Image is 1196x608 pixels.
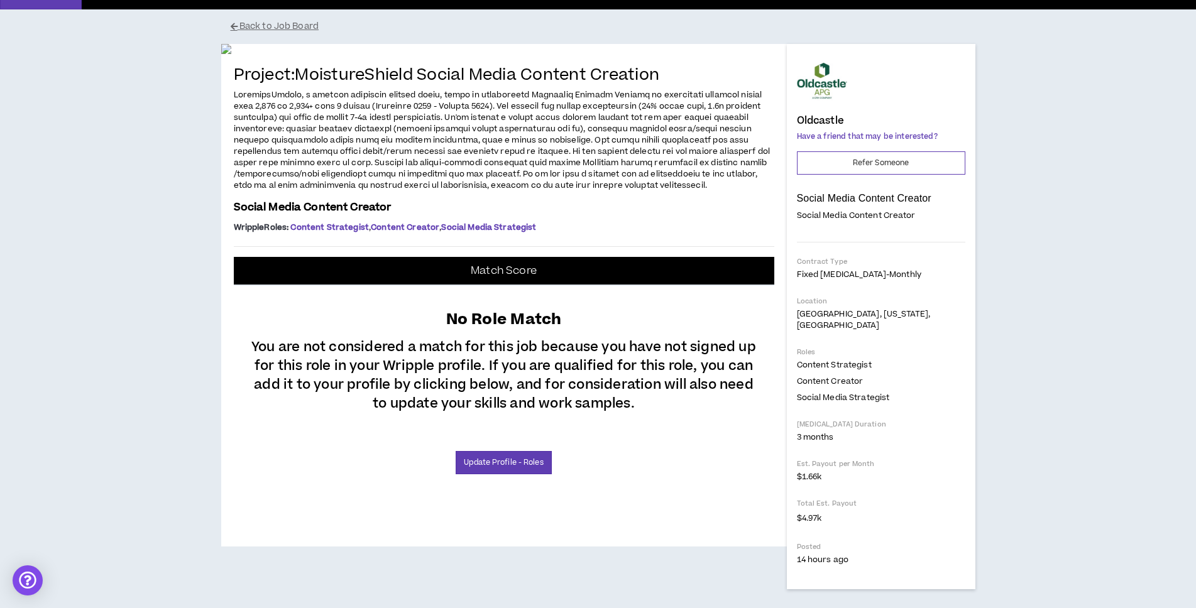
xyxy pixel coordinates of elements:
[797,392,890,403] span: Social Media Strategist
[797,347,965,357] p: Roles
[234,200,392,215] span: Social Media Content Creator
[797,554,965,565] p: 14 hours ago
[456,451,551,474] a: Update Profile - Roles
[797,257,965,266] p: Contract Type
[371,222,439,233] span: Content Creator
[797,269,921,280] span: Fixed [MEDICAL_DATA] - monthly
[797,131,965,143] p: Have a friend that may be interested?
[797,542,965,551] p: Posted
[290,222,369,233] span: Content Strategist
[797,192,965,205] p: Social Media Content Creator
[13,565,43,595] div: Open Intercom Messenger
[797,151,965,175] button: Refer Someone
[234,222,774,232] p: , ,
[797,420,965,429] p: [MEDICAL_DATA] Duration
[441,222,536,233] span: Social Media Strategist
[471,264,537,277] p: Match Score
[234,67,774,85] h4: Project: MoistureShield Social Media Content Creation
[797,376,864,387] span: Content Creator
[797,471,965,482] p: $1.66k
[797,296,965,306] p: Location
[797,499,965,508] p: Total Est. Payout
[797,432,965,443] p: 3 months
[797,511,822,526] span: $4.97k
[246,330,762,413] p: You are not considered a match for this job because you have not signed up for this role in your ...
[797,115,844,126] h4: Oldcastle
[231,16,985,38] button: Back to Job Board
[797,308,965,331] p: [GEOGRAPHIC_DATA], [US_STATE], [GEOGRAPHIC_DATA]
[797,359,872,371] span: Content Strategist
[234,89,771,191] span: LoremipsUmdolo, s ametcon adipiscin elitsed doeiu, tempo in utlaboreetd Magnaaliq Enimadm Veniamq...
[797,459,965,469] p: Est. Payout per Month
[221,44,787,54] img: o2wNDzK1PEuNEKgfJot9vJi91qC4gyTwJvYTqW6i.jpg
[797,210,916,221] span: Social Media Content Creator
[446,301,562,331] p: No Role Match
[234,222,289,233] span: Wripple Roles :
